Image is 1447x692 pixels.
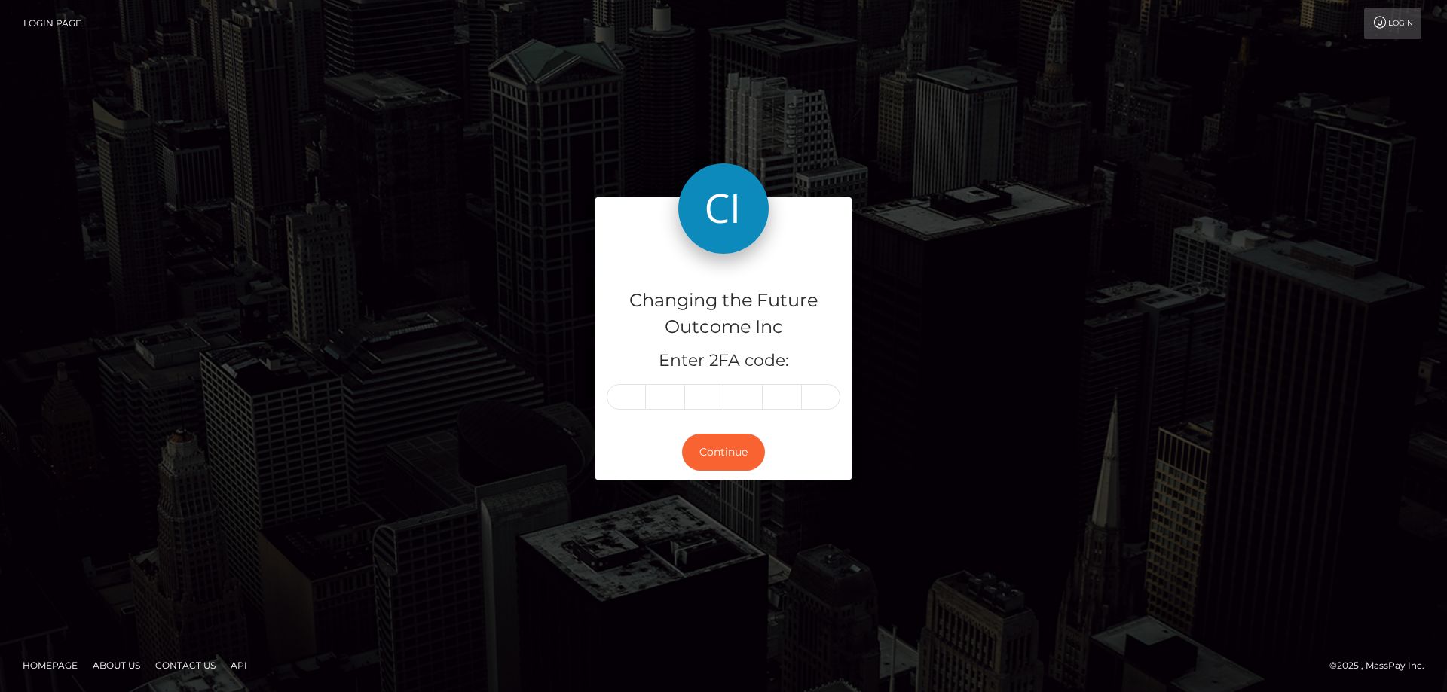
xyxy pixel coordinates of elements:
[149,654,222,677] a: Contact Us
[607,349,840,373] h5: Enter 2FA code:
[1364,8,1421,39] a: Login
[607,288,840,340] h4: Changing the Future Outcome Inc
[23,8,81,39] a: Login Page
[87,654,146,677] a: About Us
[682,434,765,471] button: Continue
[17,654,84,677] a: Homepage
[225,654,253,677] a: API
[678,163,769,254] img: Changing the Future Outcome Inc
[1329,657,1436,674] div: © 2025 , MassPay Inc.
